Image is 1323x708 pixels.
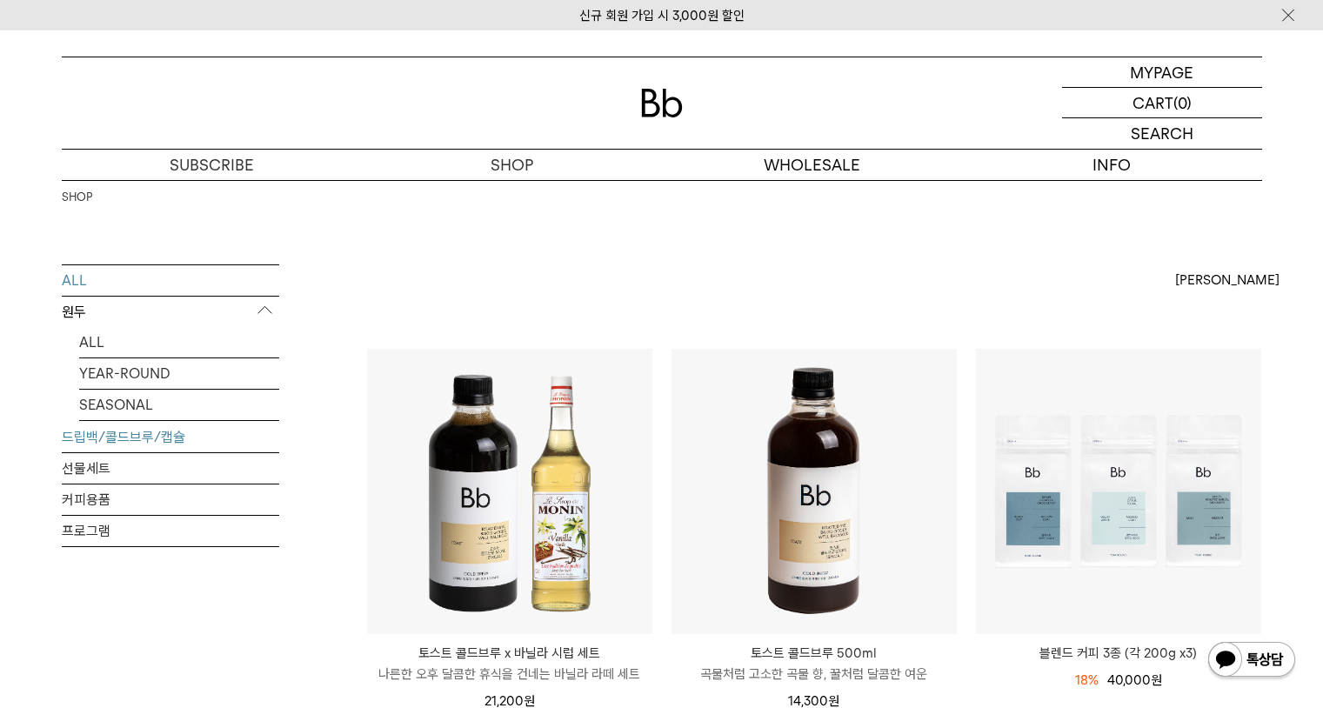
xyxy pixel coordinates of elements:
a: ALL [62,265,279,296]
span: 40,000 [1107,672,1162,688]
a: 프로그램 [62,516,279,546]
p: WHOLESALE [662,150,962,180]
a: YEAR-ROUND [79,358,279,389]
img: 토스트 콜드브루 500ml [672,349,957,634]
p: 토스트 콜드브루 500ml [672,643,957,664]
a: 토스트 콜드브루 x 바닐라 시럽 세트 나른한 오후 달콤한 휴식을 건네는 바닐라 라떼 세트 [367,643,652,685]
a: 선물세트 [62,453,279,484]
img: 토스트 콜드브루 x 바닐라 시럽 세트 [367,349,652,634]
a: SEASONAL [79,390,279,420]
a: SUBSCRIBE [62,150,362,180]
p: 토스트 콜드브루 x 바닐라 시럽 세트 [367,643,652,664]
a: 커피용품 [62,484,279,515]
img: 로고 [641,89,683,117]
div: 18% [1075,670,1099,691]
a: SHOP [62,189,92,206]
p: (0) [1173,88,1192,117]
a: MYPAGE [1062,57,1262,88]
span: 원 [1151,672,1162,688]
a: 신규 회원 가입 시 3,000원 할인 [579,8,745,23]
p: 곡물처럼 고소한 곡물 향, 꿀처럼 달콤한 여운 [672,664,957,685]
a: 토스트 콜드브루 500ml 곡물처럼 고소한 곡물 향, 꿀처럼 달콤한 여운 [672,643,957,685]
img: 블렌드 커피 3종 (각 200g x3) [976,349,1261,634]
p: 원두 [62,297,279,328]
p: SEARCH [1131,118,1193,149]
span: [PERSON_NAME] [1175,270,1280,291]
a: 블렌드 커피 3종 (각 200g x3) [976,643,1261,664]
img: 카카오톡 채널 1:1 채팅 버튼 [1206,640,1297,682]
p: 나른한 오후 달콤한 휴식을 건네는 바닐라 라떼 세트 [367,664,652,685]
a: ALL [79,327,279,357]
a: CART (0) [1062,88,1262,118]
a: 드립백/콜드브루/캡슐 [62,422,279,452]
p: INFO [962,150,1262,180]
p: MYPAGE [1130,57,1193,87]
a: SHOP [362,150,662,180]
p: CART [1133,88,1173,117]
